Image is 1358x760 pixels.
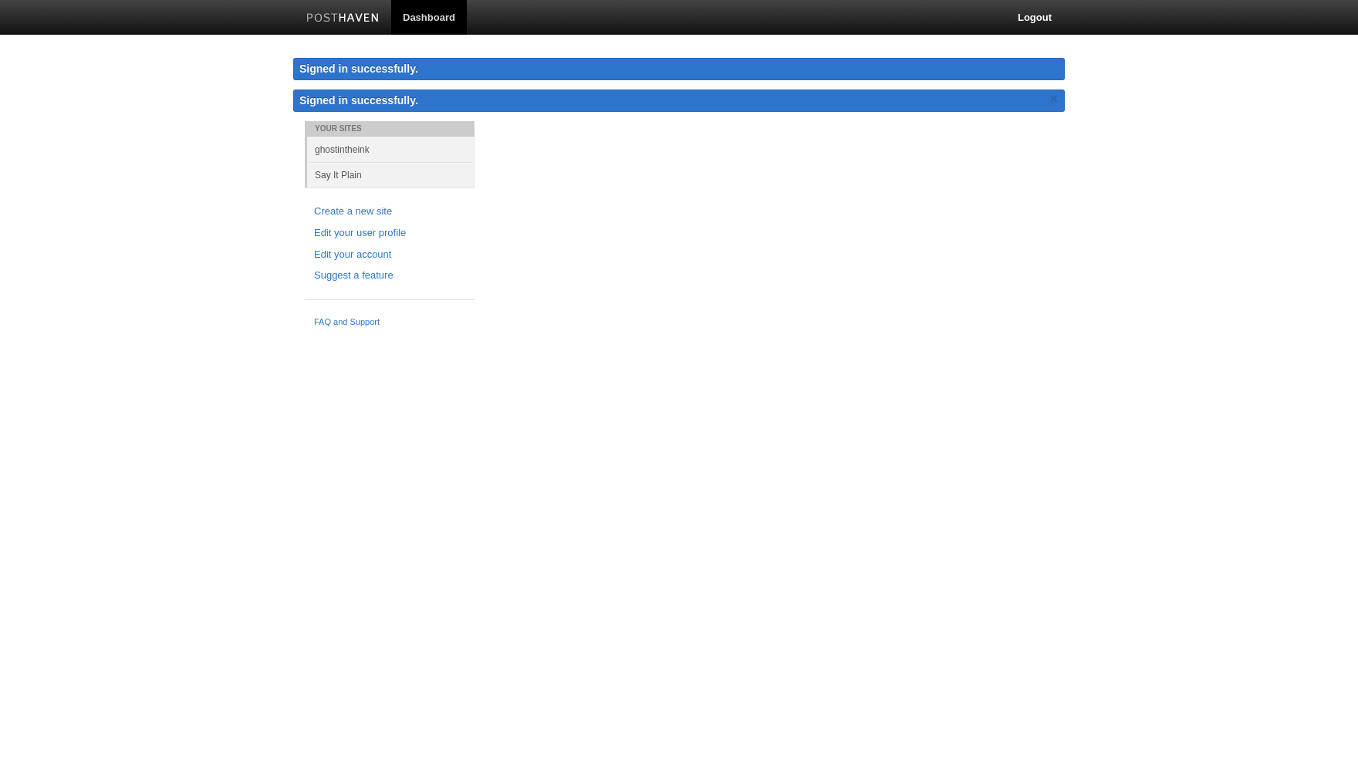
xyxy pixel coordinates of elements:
[299,94,418,106] span: Signed in successfully.
[314,247,465,263] a: Edit your account
[314,316,465,329] a: FAQ and Support
[307,162,475,187] a: Say It Plain
[314,225,465,242] a: Edit your user profile
[314,268,465,284] a: Suggest a feature
[314,204,465,220] a: Create a new site
[305,121,475,137] li: Your Sites
[1047,90,1061,109] a: ×
[306,13,380,25] img: Posthaven-bar
[307,137,475,162] a: ghostintheink
[293,58,1065,80] div: Signed in successfully.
